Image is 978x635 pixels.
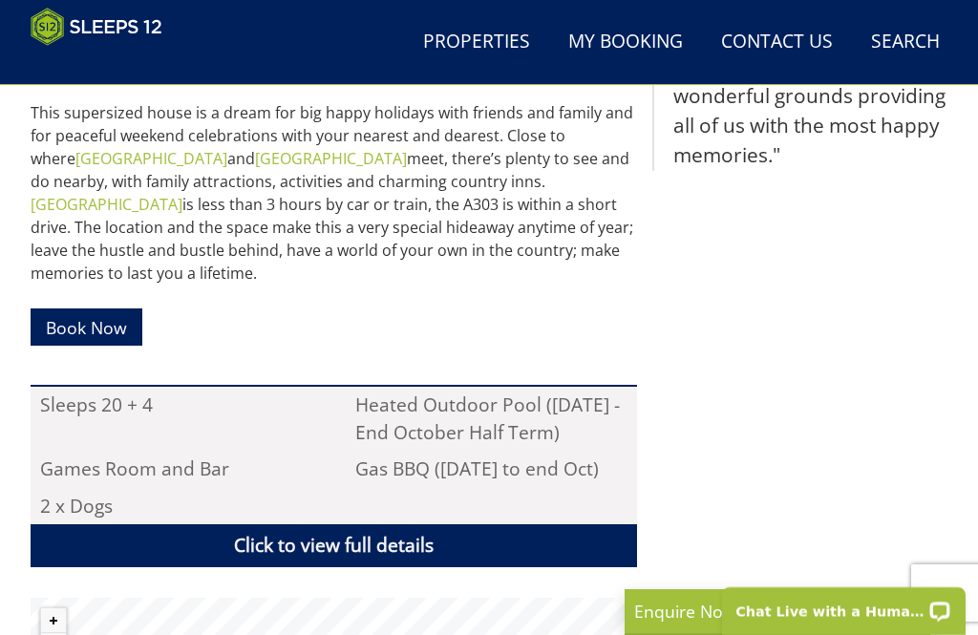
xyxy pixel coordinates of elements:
[31,308,142,346] a: Book Now
[415,21,538,64] a: Properties
[75,148,227,169] a: [GEOGRAPHIC_DATA]
[713,21,840,64] a: Contact Us
[346,451,637,487] li: Gas BBQ ([DATE] to end Oct)
[710,575,978,635] iframe: LiveChat chat widget
[561,21,691,64] a: My Booking
[31,387,322,451] li: Sleeps 20 + 4
[255,148,407,169] a: [GEOGRAPHIC_DATA]
[31,194,182,215] a: [GEOGRAPHIC_DATA]
[31,524,637,567] a: Click to view full details
[31,8,162,46] img: Sleeps 12
[31,101,637,285] p: This supersized house is a dream for big happy holidays with friends and family and for peaceful ...
[346,387,637,451] li: Heated Outdoor Pool ([DATE] - End October Half Term)
[634,599,921,624] p: Enquire Now
[863,21,947,64] a: Search
[21,57,222,74] iframe: Customer reviews powered by Trustpilot
[31,488,322,524] li: 2 x Dogs
[41,608,66,633] button: Zoom in
[31,451,322,487] li: Games Room and Bar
